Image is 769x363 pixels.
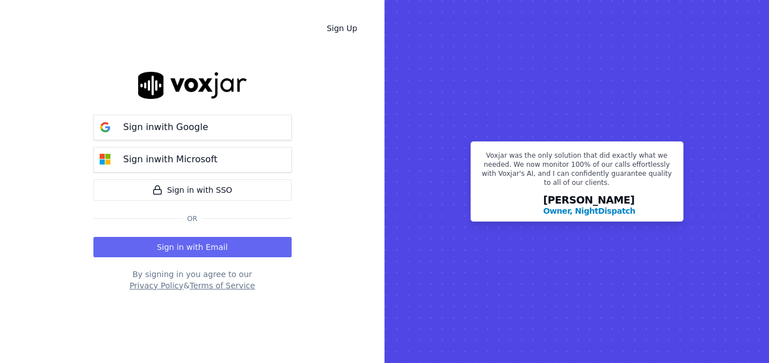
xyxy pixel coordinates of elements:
[318,18,366,38] a: Sign Up
[130,280,183,291] button: Privacy Policy
[190,280,255,291] button: Terms of Service
[94,148,117,171] img: microsoft Sign in button
[543,195,635,217] div: [PERSON_NAME]
[478,151,676,192] p: Voxjar was the only solution that did exactly what we needed. We now monitor 100% of our calls ef...
[93,269,292,291] div: By signing in you agree to our &
[93,179,292,201] a: Sign in with SSO
[123,120,208,134] p: Sign in with Google
[93,237,292,257] button: Sign in with Email
[123,153,217,166] p: Sign in with Microsoft
[138,72,247,98] img: logo
[93,115,292,140] button: Sign inwith Google
[543,205,635,217] p: Owner, NightDispatch
[94,116,117,139] img: google Sign in button
[93,147,292,172] button: Sign inwith Microsoft
[183,214,202,223] span: Or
